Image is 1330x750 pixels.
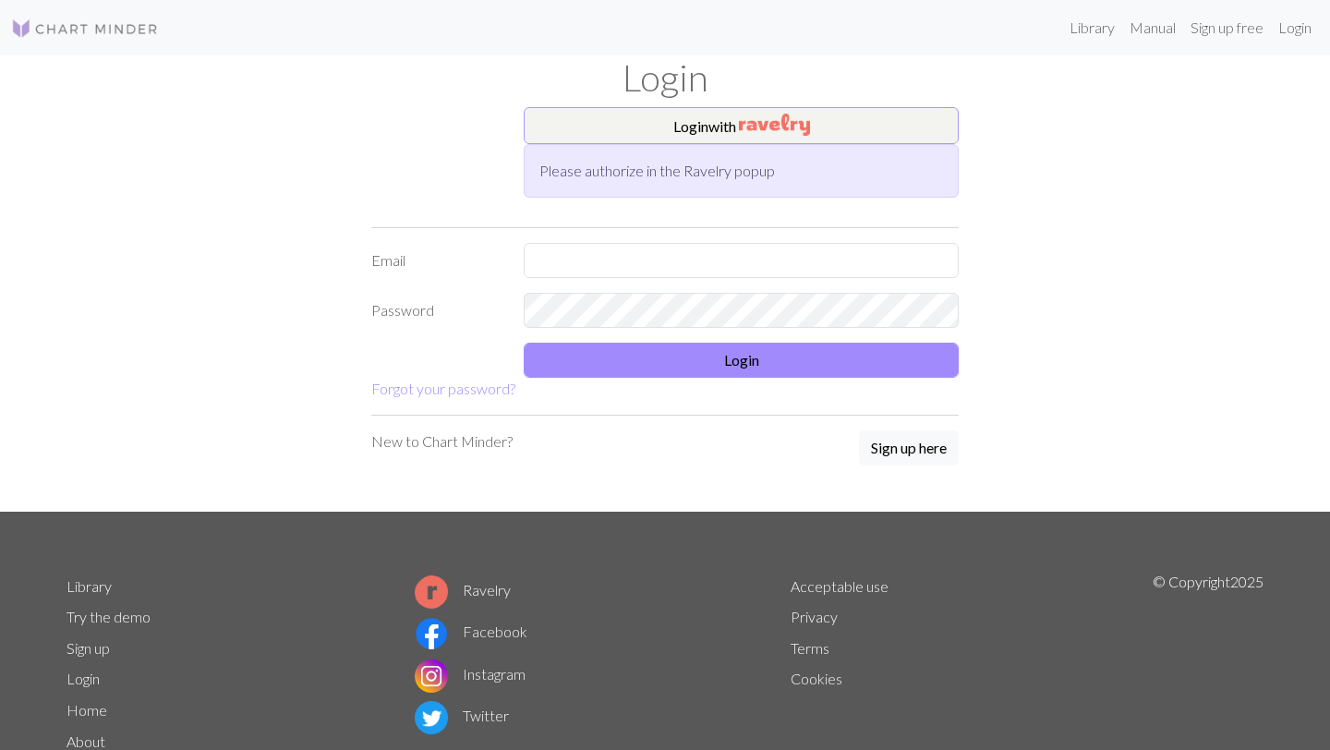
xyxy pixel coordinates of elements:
img: Twitter logo [415,701,448,734]
a: Sign up free [1183,9,1271,46]
a: Login [66,670,100,687]
img: Facebook logo [415,617,448,650]
a: Privacy [791,608,838,625]
button: Sign up here [859,430,959,466]
a: Home [66,701,107,719]
a: Sign up [66,639,110,657]
a: Facebook [415,623,527,640]
a: Cookies [791,670,842,687]
label: Password [360,293,513,328]
a: Library [66,577,112,595]
p: New to Chart Minder? [371,430,513,453]
a: Acceptable use [791,577,889,595]
a: Ravelry [415,581,511,599]
img: Instagram logo [415,659,448,693]
div: Please authorize in the Ravelry popup [524,144,959,198]
a: Login [1271,9,1319,46]
a: About [66,732,105,750]
button: Login [524,343,959,378]
a: Try the demo [66,608,151,625]
img: Ravelry logo [415,575,448,609]
a: Twitter [415,707,509,724]
a: Library [1062,9,1122,46]
a: Manual [1122,9,1183,46]
a: Instagram [415,665,526,683]
h1: Login [55,55,1275,100]
a: Sign up here [859,430,959,467]
a: Terms [791,639,829,657]
img: Ravelry [739,114,810,136]
img: Logo [11,18,159,40]
button: Loginwith [524,107,959,144]
label: Email [360,243,513,278]
a: Forgot your password? [371,380,515,397]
